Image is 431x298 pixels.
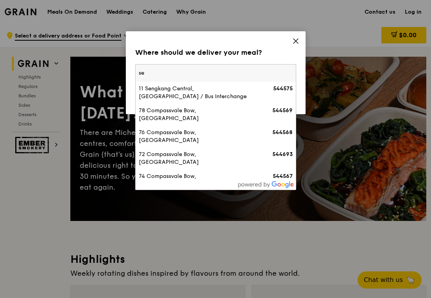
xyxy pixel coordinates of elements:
div: 76 Compassvale Bow, [GEOGRAPHIC_DATA] [139,129,254,144]
strong: 544569 [272,107,293,114]
strong: 544568 [272,129,293,136]
img: powered-by-google.60e8a832.png [238,181,294,188]
div: 11 Sengkang Central, [GEOGRAPHIC_DATA] / Bus Interchange [139,85,254,101]
div: 72 Compassvale Bow, [GEOGRAPHIC_DATA] [139,151,254,166]
div: 78 Compassvale Bow, [GEOGRAPHIC_DATA] [139,107,254,122]
strong: 544567 [273,173,293,180]
strong: 544693 [272,151,293,158]
strong: 544575 [273,85,293,92]
div: 74 Compassvale Bow, [GEOGRAPHIC_DATA] [139,172,254,188]
div: Where should we deliver your meal? [135,47,296,58]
